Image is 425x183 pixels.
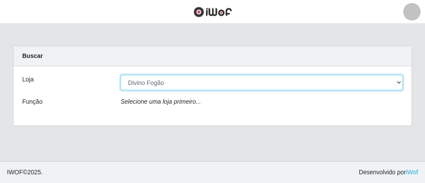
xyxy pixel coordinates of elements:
a: iWof [406,169,418,176]
label: Loja [22,75,34,84]
i: Selecione uma loja primeiro... [121,98,201,105]
label: Função [22,97,43,106]
img: CoreUI Logo [193,7,232,17]
span: IWOF [7,169,23,176]
strong: Buscar [22,52,43,59]
span: © 2025 . [7,168,43,177]
span: Desenvolvido por [359,168,418,177]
